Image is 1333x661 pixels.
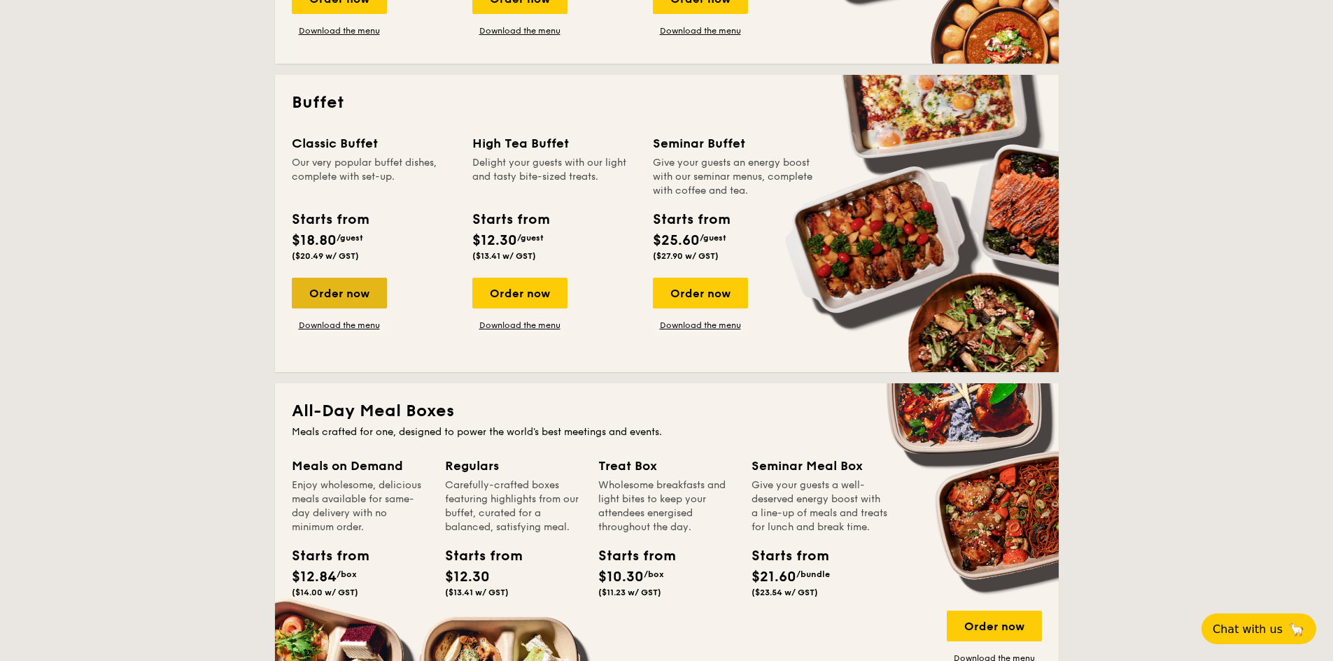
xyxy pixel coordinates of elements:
span: $12.30 [472,232,517,249]
div: Give your guests a well-deserved energy boost with a line-up of meals and treats for lunch and br... [752,478,888,534]
div: Treat Box [598,456,735,476]
div: Starts from [752,546,814,567]
div: Delight your guests with our light and tasty bite-sized treats. [472,156,636,198]
div: Starts from [598,546,661,567]
span: 🦙 [1288,621,1305,637]
span: ($13.41 w/ GST) [472,251,536,261]
div: Order now [653,278,748,308]
span: /box [337,569,357,579]
span: ($13.41 w/ GST) [445,588,509,597]
div: Starts from [472,209,549,230]
div: Seminar Meal Box [752,456,888,476]
button: Chat with us🦙 [1201,613,1316,644]
div: Starts from [292,209,368,230]
div: Meals on Demand [292,456,428,476]
div: Carefully-crafted boxes featuring highlights from our buffet, curated for a balanced, satisfying ... [445,478,581,534]
a: Download the menu [292,25,387,36]
a: Download the menu [472,320,567,331]
div: Starts from [292,546,355,567]
div: Classic Buffet [292,134,456,153]
span: ($14.00 w/ GST) [292,588,358,597]
span: $18.80 [292,232,337,249]
div: Starts from [653,209,729,230]
a: Download the menu [653,25,748,36]
div: Our very popular buffet dishes, complete with set-up. [292,156,456,198]
span: ($27.90 w/ GST) [653,251,719,261]
span: $12.30 [445,569,490,585]
span: /guest [337,233,363,243]
span: Chat with us [1213,623,1283,636]
h2: Buffet [292,92,1042,114]
div: Give your guests an energy boost with our seminar menus, complete with coffee and tea. [653,156,817,198]
span: ($11.23 w/ GST) [598,588,661,597]
span: $25.60 [653,232,700,249]
h2: All-Day Meal Boxes [292,400,1042,422]
div: Regulars [445,456,581,476]
a: Download the menu [292,320,387,331]
span: /guest [700,233,726,243]
span: ($20.49 w/ GST) [292,251,359,261]
span: $21.60 [752,569,796,585]
div: Wholesome breakfasts and light bites to keep your attendees energised throughout the day. [598,478,735,534]
a: Download the menu [653,320,748,331]
span: ($23.54 w/ GST) [752,588,818,597]
span: /box [644,569,664,579]
div: Order now [947,611,1042,641]
div: Order now [472,278,567,308]
a: Download the menu [472,25,567,36]
span: $12.84 [292,569,337,585]
div: Meals crafted for one, designed to power the world's best meetings and events. [292,425,1042,439]
span: /bundle [796,569,830,579]
span: $10.30 [598,569,644,585]
span: /guest [517,233,544,243]
div: Starts from [445,546,508,567]
div: Seminar Buffet [653,134,817,153]
div: Enjoy wholesome, delicious meals available for same-day delivery with no minimum order. [292,478,428,534]
div: High Tea Buffet [472,134,636,153]
div: Order now [292,278,387,308]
